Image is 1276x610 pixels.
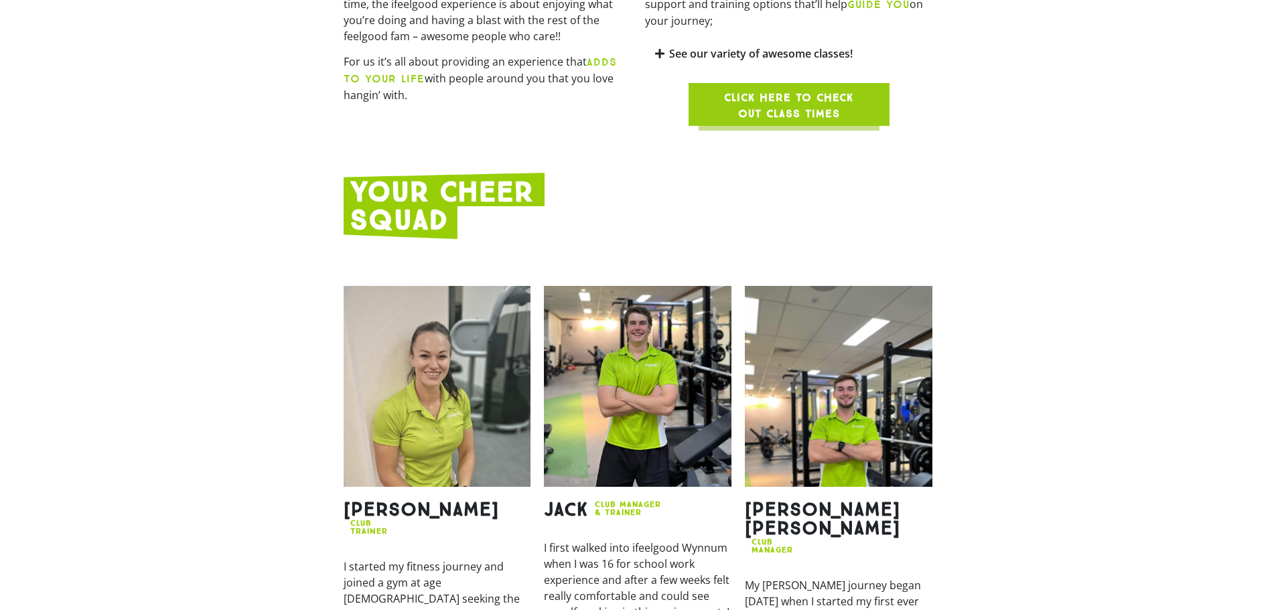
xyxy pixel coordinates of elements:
h2: CLUB Trainer [350,519,388,535]
a: Click here to check out class times [689,83,890,126]
p: For us it’s all about providing an experience that with people around you that you love hangin’ w... [344,54,632,103]
h2: [PERSON_NAME] [PERSON_NAME] [745,500,900,538]
a: See our variety of awesome classes! [669,46,853,61]
span: Click here to check out class times [721,90,857,122]
h2: [PERSON_NAME] [344,500,499,519]
h2: CLUB MANAGER [752,538,793,554]
h2: Jack [544,500,588,519]
div: See our variety of awesome classes! [645,38,933,70]
h2: CLUB MANAGER & TRAINER [595,500,661,516]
